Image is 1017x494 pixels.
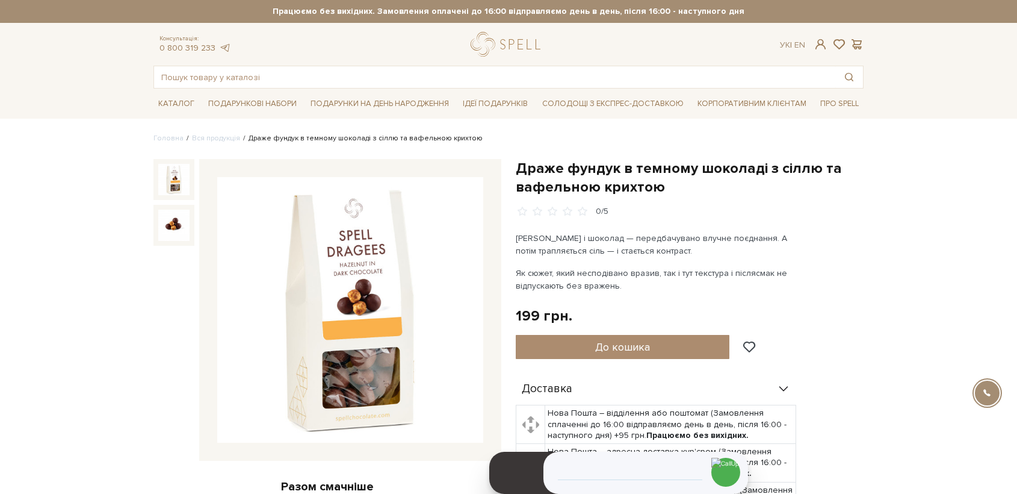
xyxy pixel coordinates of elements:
b: Працюємо без вихідних. [646,430,749,440]
span: Консультація: [159,35,230,43]
a: telegram [218,43,230,53]
div: 0/5 [596,206,608,217]
p: [PERSON_NAME] і шоколад — передбачувано влучне поєднання. А потім трапляється сіль — і стається к... [516,232,798,257]
a: En [794,40,805,50]
img: Драже фундук в темному шоколаді з сіллю та вафельною крихтою [158,210,190,241]
a: Головна [153,134,184,143]
a: Солодощі з експрес-доставкою [537,93,688,114]
a: Каталог [153,95,199,113]
a: Подарунки на День народження [306,95,454,113]
a: 0 800 319 233 [159,43,215,53]
h1: Драже фундук в темному шоколаді з сіллю та вафельною крихтою [516,159,864,196]
div: 199 грн. [516,307,572,325]
button: Пошук товару у каталозі [835,66,863,88]
li: Драже фундук в темному шоколаді з сіллю та вафельною крихтою [240,133,483,144]
div: Ук [780,40,805,51]
td: Нова Пошта – адресна доставка кур'єром (Замовлення сплаченні до 16:00 відправляємо день в день, п... [545,444,796,483]
strong: Працюємо без вихідних. Замовлення оплачені до 16:00 відправляємо день в день, після 16:00 - насту... [153,6,864,17]
button: До кошика [516,335,729,359]
img: Драже фундук в темному шоколаді з сіллю та вафельною крихтою [217,177,483,443]
span: | [790,40,792,50]
td: Нова Пошта – відділення або поштомат (Замовлення сплаченні до 16:00 відправляємо день в день, піс... [545,405,796,444]
a: Ідеї подарунків [458,95,533,113]
a: Про Spell [815,95,864,113]
p: Як сюжет, який несподівано вразив, так і тут текстура і післясмак не відпускають без вражень. [516,267,798,292]
a: Корпоративним клієнтам [693,95,811,113]
span: До кошика [595,340,650,354]
input: Пошук товару у каталозі [154,66,835,88]
a: Вся продукція [192,134,240,143]
span: Доставка [522,384,572,395]
a: Подарункові набори [203,95,301,113]
a: logo [471,32,546,57]
img: Драже фундук в темному шоколаді з сіллю та вафельною крихтою [158,164,190,195]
